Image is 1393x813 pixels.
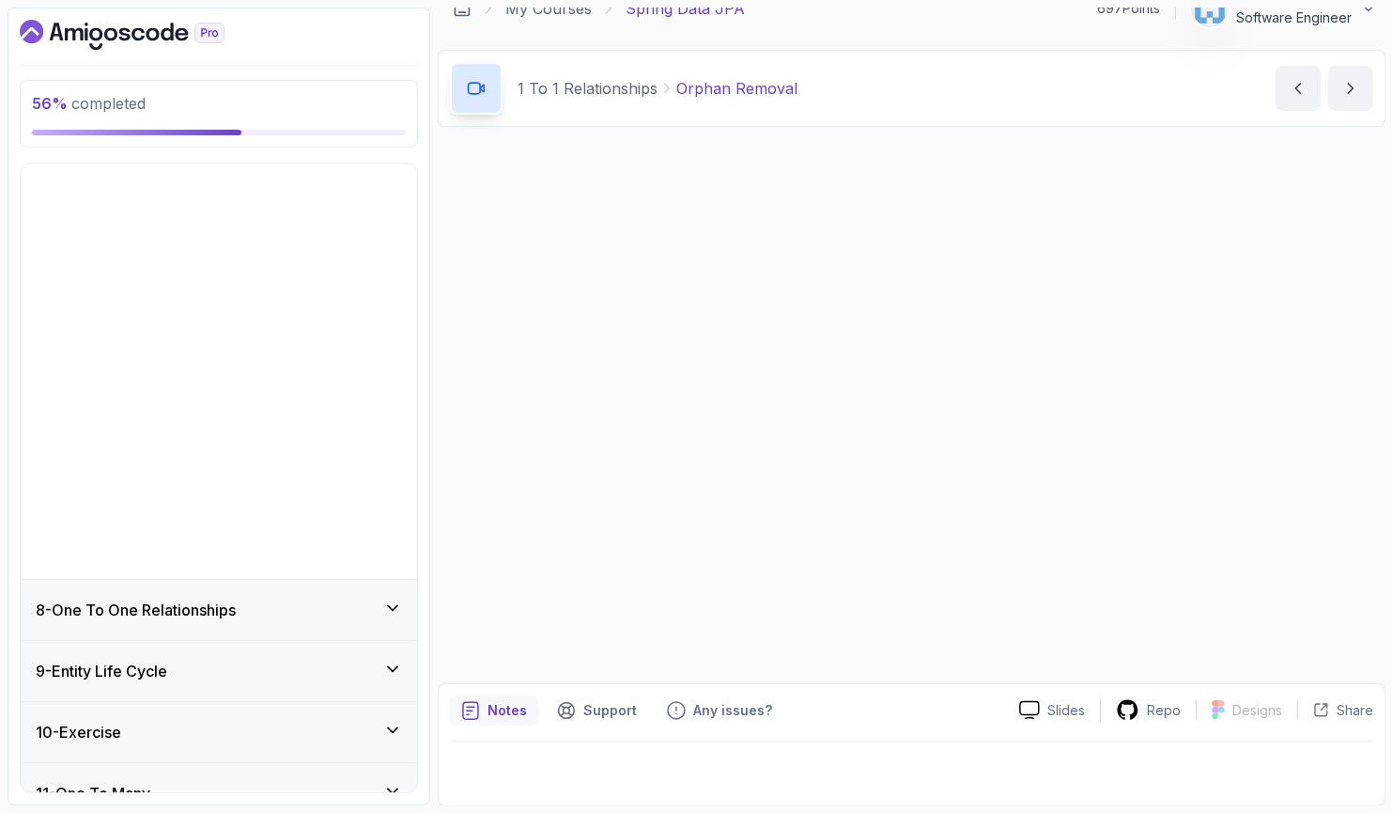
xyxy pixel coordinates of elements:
p: Orphan Removal [676,77,797,100]
span: completed [32,94,146,113]
h3: 9 - Entity Life Cycle [36,660,167,682]
button: 9-Entity Life Cycle [21,641,417,701]
button: Feedback button [656,696,783,726]
a: Repo [1101,698,1196,722]
button: 8-One To One Relationships [21,580,417,640]
p: Notes [488,701,527,720]
p: Slides [1047,701,1085,720]
button: Share [1297,701,1373,720]
p: Designs [1232,701,1282,720]
a: Slides [1004,700,1100,720]
button: notes button [450,696,538,726]
p: Any issues? [693,701,772,720]
a: Dashboard [20,20,268,50]
p: Support [583,701,637,720]
button: Support button [546,696,648,726]
h3: 11 - One To Many [36,782,150,805]
p: Repo [1147,701,1181,720]
h3: 10 - Exercise [36,721,121,743]
button: previous content [1276,66,1321,111]
button: next content [1328,66,1373,111]
button: 10-Exercise [21,702,417,762]
p: Share [1337,701,1373,720]
span: 56 % [32,94,68,113]
p: 1 To 1 Relationships [518,77,658,100]
h3: 8 - One To One Relationships [36,599,236,621]
p: Software Engineer [1236,8,1352,27]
